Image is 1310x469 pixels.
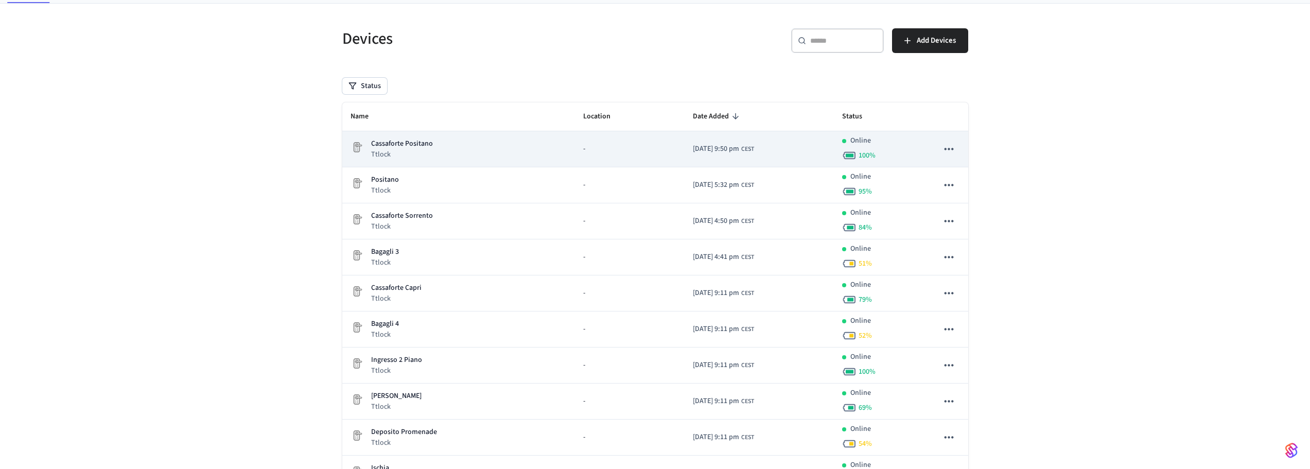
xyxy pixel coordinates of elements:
span: - [583,180,585,190]
span: CEST [741,325,754,334]
span: [DATE] 9:11 pm [693,396,739,407]
span: - [583,360,585,371]
p: Ttlock [371,257,399,268]
p: Online [850,388,871,398]
span: CEST [741,217,754,226]
img: Placeholder Lock Image [351,141,363,153]
div: Europe/Rome [693,432,754,443]
div: Europe/Rome [693,324,754,335]
p: Ttlock [371,293,422,304]
span: [DATE] 9:11 pm [693,432,739,443]
p: Online [850,135,871,146]
h5: Devices [342,28,649,49]
span: [DATE] 4:50 pm [693,216,739,227]
p: [PERSON_NAME] [371,391,422,402]
p: Online [850,207,871,218]
span: [DATE] 5:32 pm [693,180,739,190]
p: Online [850,280,871,290]
p: Online [850,352,871,362]
img: Placeholder Lock Image [351,357,363,370]
span: [DATE] 9:11 pm [693,288,739,299]
img: Placeholder Lock Image [351,393,363,406]
p: Bagagli 3 [371,247,399,257]
span: - [583,432,585,443]
p: Ttlock [371,438,437,448]
p: Ttlock [371,221,433,232]
p: Cassaforte Capri [371,283,422,293]
span: CEST [741,361,754,370]
span: 100 % [859,150,876,161]
div: Europe/Rome [693,288,754,299]
span: 51 % [859,258,872,269]
p: Online [850,171,871,182]
p: Ttlock [371,366,422,376]
p: Online [850,244,871,254]
span: Add Devices [917,34,956,47]
div: Europe/Rome [693,360,754,371]
span: [DATE] 4:41 pm [693,252,739,263]
p: Ttlock [371,402,422,412]
span: - [583,216,585,227]
span: Name [351,109,382,125]
img: Placeholder Lock Image [351,249,363,262]
img: Placeholder Lock Image [351,429,363,442]
span: Location [583,109,624,125]
p: Ttlock [371,185,399,196]
p: Cassaforte Positano [371,138,433,149]
span: CEST [741,253,754,262]
span: [DATE] 9:11 pm [693,324,739,335]
span: 54 % [859,439,872,449]
span: 69 % [859,403,872,413]
div: Europe/Rome [693,216,754,227]
p: Ingresso 2 Piano [371,355,422,366]
span: - [583,252,585,263]
span: Status [842,109,876,125]
p: Cassaforte Sorrento [371,211,433,221]
img: Placeholder Lock Image [351,177,363,189]
span: - [583,324,585,335]
img: Placeholder Lock Image [351,213,363,225]
span: CEST [741,181,754,190]
span: 100 % [859,367,876,377]
span: Date Added [693,109,742,125]
span: - [583,144,585,154]
span: 52 % [859,331,872,341]
p: Online [850,424,871,435]
button: Add Devices [892,28,968,53]
div: Europe/Rome [693,144,754,154]
span: 84 % [859,222,872,233]
button: Status [342,78,387,94]
span: - [583,396,585,407]
div: Europe/Rome [693,180,754,190]
span: CEST [741,397,754,406]
p: Ttlock [371,149,433,160]
span: 95 % [859,186,872,197]
span: CEST [741,145,754,154]
img: Placeholder Lock Image [351,321,363,334]
p: Positano [371,175,399,185]
img: SeamLogoGradient.69752ec5.svg [1285,442,1298,459]
span: [DATE] 9:11 pm [693,360,739,371]
p: Bagagli 4 [371,319,399,329]
span: - [583,288,585,299]
div: Europe/Rome [693,396,754,407]
img: Placeholder Lock Image [351,285,363,298]
p: Ttlock [371,329,399,340]
span: CEST [741,433,754,442]
span: 79 % [859,294,872,305]
span: CEST [741,289,754,298]
p: Deposito Promenade [371,427,437,438]
span: [DATE] 9:50 pm [693,144,739,154]
div: Europe/Rome [693,252,754,263]
p: Online [850,316,871,326]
